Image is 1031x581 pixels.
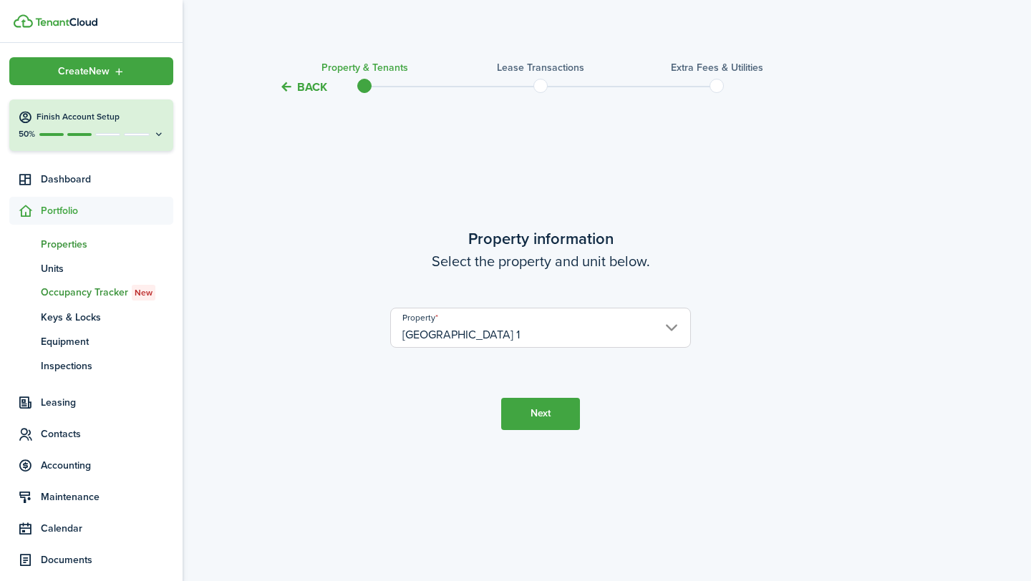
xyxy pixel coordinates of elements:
span: Keys & Locks [41,310,173,325]
span: Maintenance [41,489,173,504]
img: TenantCloud [35,18,97,26]
h4: Finish Account Setup [37,111,165,123]
span: Portfolio [41,203,173,218]
button: Next [501,398,580,430]
a: Properties [9,232,173,256]
wizard-step-header-description: Select the property and unit below. [240,250,841,272]
a: Dashboard [9,165,173,193]
a: Inspections [9,353,173,378]
span: Dashboard [41,172,173,187]
a: Occupancy TrackerNew [9,280,173,305]
span: Contacts [41,426,173,441]
a: Equipment [9,329,173,353]
span: Occupancy Tracker [41,285,173,301]
h3: Lease Transactions [497,60,584,75]
span: Equipment [41,334,173,349]
span: Calendar [41,521,173,536]
input: Select a property [390,308,691,348]
span: Create New [58,67,110,77]
img: TenantCloud [14,14,33,28]
span: Leasing [41,395,173,410]
button: Open menu [9,57,173,85]
button: Finish Account Setup50% [9,99,173,151]
span: Properties [41,237,173,252]
span: Accounting [41,458,173,473]
p: 50% [18,128,36,140]
span: Documents [41,552,173,567]
span: Units [41,261,173,276]
a: Keys & Locks [9,305,173,329]
wizard-step-header-title: Property information [240,227,841,250]
span: New [135,286,153,299]
h3: Property & Tenants [321,60,408,75]
h3: Extra fees & Utilities [671,60,763,75]
a: Units [9,256,173,280]
button: Back [279,79,327,94]
span: Inspections [41,358,173,373]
